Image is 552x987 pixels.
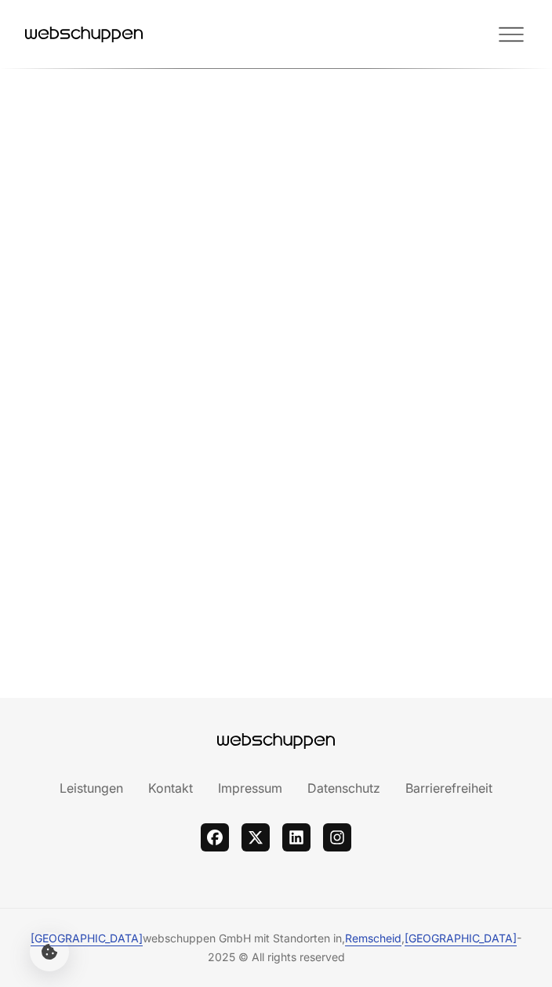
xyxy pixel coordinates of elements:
[295,780,393,796] a: Datenschutz
[323,823,351,851] a: instagram
[25,23,143,46] a: Hauptseite besuchen
[393,780,505,796] a: Barrierefreiheit
[282,823,310,851] a: linkedin
[241,823,270,851] a: twitter
[30,932,69,971] button: Cookie-Einstellungen öffnen
[31,931,143,945] a: [GEOGRAPHIC_DATA]
[205,780,295,796] a: Impressum
[201,823,229,851] a: facebook
[136,780,205,796] a: Kontakt
[47,780,136,796] a: Leistungen
[345,931,401,945] a: Remscheid
[31,931,521,946] span: webschuppen GmbH mit Standorten in , , -
[276,19,527,50] button: Toggle Menu
[25,729,527,753] a: Hauptseite besuchen
[208,949,345,965] span: 2025 © All rights reserved
[405,931,517,945] a: [GEOGRAPHIC_DATA]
